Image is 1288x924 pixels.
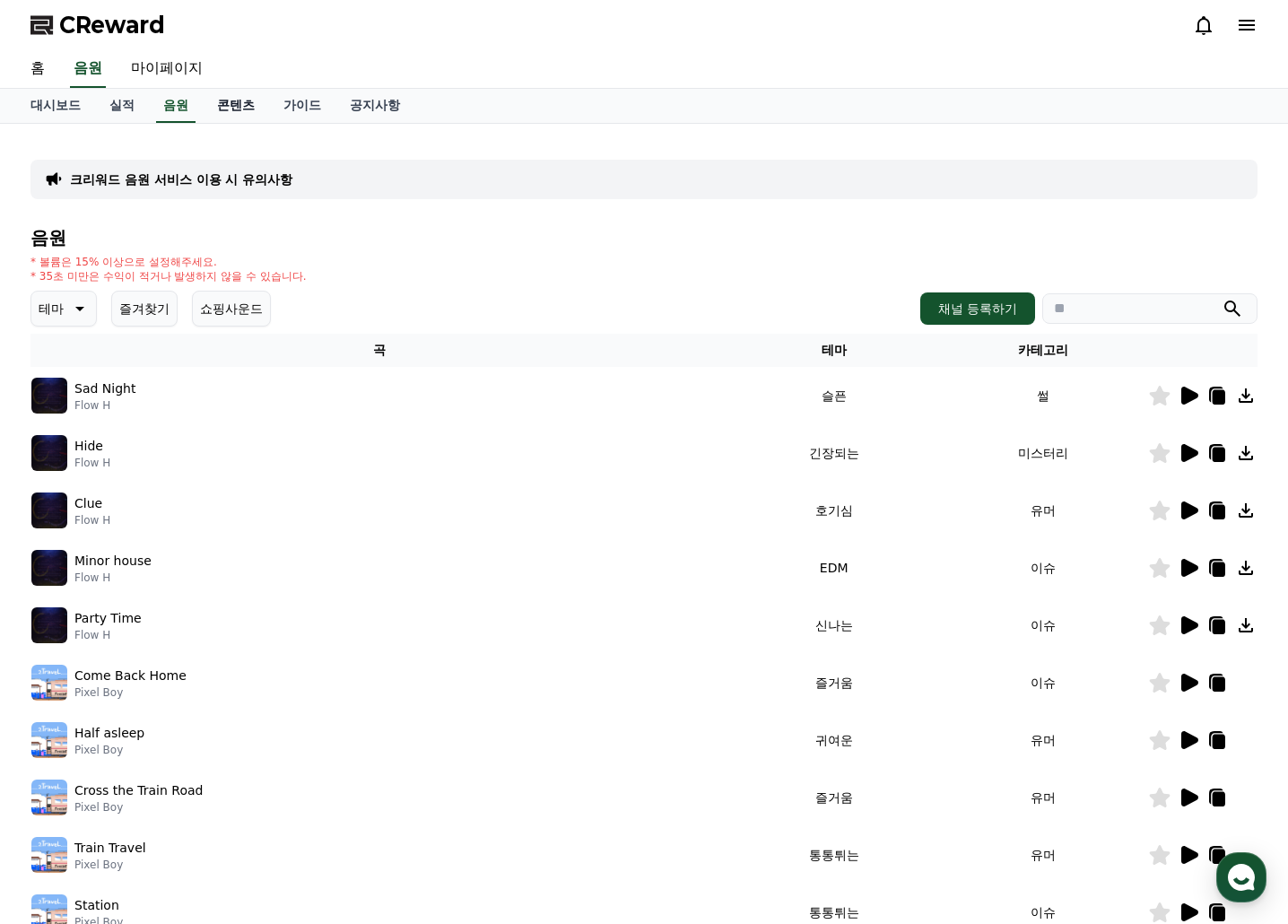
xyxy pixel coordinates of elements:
td: 이슈 [938,539,1148,597]
a: 대화 [118,569,231,614]
p: Pixel Boy [74,800,203,815]
img: music [31,607,67,643]
td: 호기심 [729,482,939,539]
a: 공지사항 [335,89,414,123]
button: 쇼핑사운드 [192,291,271,327]
span: 홈 [57,596,67,610]
a: 마이페이지 [117,50,217,88]
a: 음원 [70,50,106,88]
p: 테마 [39,296,64,321]
td: 귀여운 [729,711,939,769]
button: 테마 [30,291,97,327]
td: 통통튀는 [729,826,939,884]
img: music [31,780,67,815]
td: 즐거움 [729,769,939,826]
p: Flow H [74,398,135,413]
p: * 볼륨은 15% 이상으로 설정해주세요. [30,255,307,269]
a: 음원 [156,89,196,123]
td: 미스터리 [938,424,1148,482]
a: 크리워드 음원 서비스 이용 시 유의사항 [70,170,292,188]
p: Train Travel [74,839,146,858]
td: 신나는 [729,597,939,654]
td: 썰 [938,367,1148,424]
td: 즐거움 [729,654,939,711]
img: music [31,435,67,471]
h4: 음원 [30,228,1258,248]
img: music [31,493,67,528]
button: 채널 등록하기 [920,292,1035,325]
p: Flow H [74,571,152,585]
span: CReward [59,11,165,39]
img: music [31,550,67,586]
td: 이슈 [938,654,1148,711]
p: Pixel Boy [74,743,144,757]
th: 테마 [729,334,939,367]
p: Pixel Boy [74,685,187,700]
p: Flow H [74,628,142,642]
p: Pixel Boy [74,858,146,872]
a: 가이드 [269,89,335,123]
a: 홈 [16,50,59,88]
span: 설정 [277,596,299,610]
a: 홈 [5,569,118,614]
p: * 35초 미만은 수익이 적거나 발생하지 않을 수 있습니다. [30,269,307,283]
p: Party Time [74,609,142,628]
a: 설정 [231,569,344,614]
td: 유머 [938,826,1148,884]
button: 즐겨찾기 [111,291,178,327]
td: EDM [729,539,939,597]
th: 카테고리 [938,334,1148,367]
td: 유머 [938,769,1148,826]
img: music [31,722,67,758]
p: Hide [74,437,103,456]
td: 이슈 [938,597,1148,654]
td: 유머 [938,482,1148,539]
a: CReward [30,11,165,39]
p: Cross the Train Road [74,781,203,800]
p: Flow H [74,456,110,470]
img: music [31,378,67,414]
td: 슬픈 [729,367,939,424]
a: 실적 [95,89,149,123]
span: 대화 [164,597,186,611]
p: Station [74,896,119,915]
a: 콘텐츠 [203,89,269,123]
td: 유머 [938,711,1148,769]
img: music [31,837,67,873]
p: Flow H [74,513,110,527]
p: Half asleep [74,724,144,743]
a: 대시보드 [16,89,95,123]
img: music [31,665,67,701]
p: Come Back Home [74,667,187,685]
p: Clue [74,494,102,513]
td: 긴장되는 [729,424,939,482]
th: 곡 [30,334,729,367]
p: Sad Night [74,379,135,398]
p: Minor house [74,552,152,571]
